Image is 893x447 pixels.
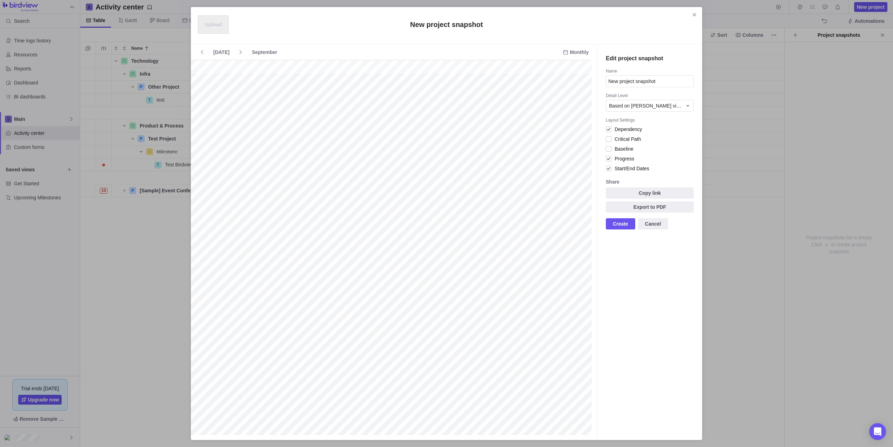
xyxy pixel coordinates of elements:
[410,7,483,42] h2: New project snapshot
[611,144,634,154] span: Baseline
[611,124,642,134] span: Dependency
[606,187,694,199] span: Copy link
[213,49,229,56] span: [DATE]
[560,47,591,57] span: Monthly
[690,10,699,20] span: Close
[606,218,635,229] span: Create
[638,218,668,229] span: Cancel
[645,220,661,228] span: Cancel
[570,49,589,56] span: Monthly
[611,164,649,173] span: Start/End Dates
[611,134,641,144] span: Critical Path
[606,68,694,75] div: Name
[609,102,682,109] span: Based on Gantt view
[606,179,694,185] div: Share
[606,117,694,124] div: Layout Settings
[606,93,694,100] div: Detail Level
[869,423,886,440] div: Open Intercom Messenger
[210,47,232,57] span: [DATE]
[606,54,694,63] h4: Edit project snapshot
[606,201,694,213] span: Export to PDF
[613,220,628,228] span: Create
[611,154,634,164] span: Progress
